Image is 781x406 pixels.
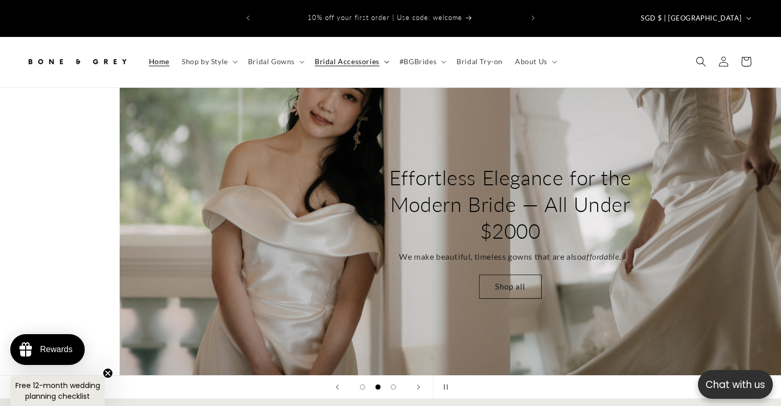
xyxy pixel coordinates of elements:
[10,376,105,406] div: Free 12-month wedding planning checklistClose teaser
[143,51,176,72] a: Home
[635,8,755,28] button: SGD $ | [GEOGRAPHIC_DATA]
[307,13,462,22] span: 10% off your first order | Use code: welcome
[149,57,169,66] span: Home
[370,379,386,395] button: Load slide 2 of 3
[515,57,547,66] span: About Us
[582,252,619,261] em: affordable
[509,51,561,72] summary: About Us
[15,380,100,401] span: Free 12-month wedding planning checklist
[22,47,132,77] a: Bone and Grey Bridal
[103,368,113,378] button: Close teaser
[407,376,430,398] button: Next slide
[698,370,773,399] button: Open chatbox
[698,377,773,392] p: Chat with us
[315,57,379,66] span: Bridal Accessories
[248,57,295,66] span: Bridal Gowns
[393,51,450,72] summary: #BGBrides
[399,249,621,264] p: We make beautiful, timeless gowns that are also .
[237,8,259,28] button: Previous announcement
[40,345,72,354] div: Rewards
[388,164,632,244] h2: Effortless Elegance for the Modern Bride — All Under $2000
[309,51,393,72] summary: Bridal Accessories
[450,51,509,72] a: Bridal Try-on
[641,13,741,24] span: SGD $ | [GEOGRAPHIC_DATA]
[182,57,228,66] span: Shop by Style
[326,376,349,398] button: Previous slide
[690,50,712,73] summary: Search
[522,8,544,28] button: Next announcement
[456,57,503,66] span: Bridal Try-on
[242,51,309,72] summary: Bridal Gowns
[176,51,242,72] summary: Shop by Style
[386,379,401,395] button: Load slide 3 of 3
[26,50,128,73] img: Bone and Grey Bridal
[355,379,370,395] button: Load slide 1 of 3
[479,275,542,299] a: Shop all
[399,57,436,66] span: #BGBrides
[433,376,455,398] button: Pause slideshow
